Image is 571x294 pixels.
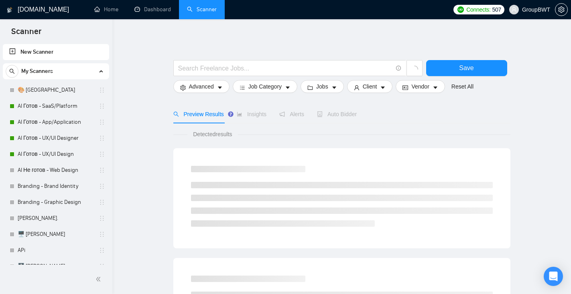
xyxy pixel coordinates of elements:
[94,6,118,13] a: homeHome
[99,87,105,93] span: holder
[301,80,344,93] button: folderJobscaret-down
[555,6,567,13] span: setting
[457,6,464,13] img: upwork-logo.png
[279,111,285,117] span: notification
[18,98,94,114] a: AI Готов - SaaS/Platform
[396,80,445,93] button: idcardVendorcaret-down
[451,82,473,91] a: Reset All
[555,6,568,13] a: setting
[347,80,393,93] button: userClientcaret-down
[173,111,224,117] span: Preview Results
[99,151,105,157] span: holder
[187,130,238,139] span: Detected results
[99,247,105,254] span: holder
[134,6,171,13] a: dashboardDashboard
[240,85,245,91] span: bars
[5,26,48,42] span: Scanner
[99,103,105,109] span: holder
[544,267,563,286] div: Open Intercom Messenger
[99,119,105,125] span: holder
[18,162,94,178] a: AI Не готов - Web Design
[363,82,377,91] span: Client
[285,85,291,91] span: caret-down
[511,7,517,12] span: user
[18,82,94,98] a: 🎨 [GEOGRAPHIC_DATA]
[189,82,214,91] span: Advanced
[411,82,429,91] span: Vendor
[99,231,105,238] span: holder
[317,111,357,117] span: Auto Bidder
[18,178,94,194] a: Branding - Brand Identity
[9,44,103,60] a: New Scanner
[21,63,53,79] span: My Scanners
[6,65,18,78] button: search
[18,130,94,146] a: AI Готов - UX/UI Designer
[217,85,223,91] span: caret-down
[18,114,94,130] a: AI Готов - App/Application
[380,85,386,91] span: caret-down
[555,3,568,16] button: setting
[317,111,323,117] span: robot
[411,66,418,73] span: loading
[99,199,105,205] span: holder
[18,146,94,162] a: AI Готов - UX/UI Design
[99,135,105,141] span: holder
[396,66,401,71] span: info-circle
[316,82,328,91] span: Jobs
[331,85,337,91] span: caret-down
[173,80,230,93] button: settingAdvancedcaret-down
[18,226,94,242] a: 🖥️ [PERSON_NAME]
[466,5,490,14] span: Connects:
[99,263,105,270] span: holder
[237,111,266,117] span: Insights
[237,111,242,117] span: area-chart
[227,111,234,118] div: Tooltip anchor
[18,194,94,210] a: Branding - Graphic Design
[426,60,507,76] button: Save
[99,183,105,189] span: holder
[99,215,105,222] span: holder
[492,5,501,14] span: 507
[7,4,12,16] img: logo
[433,85,438,91] span: caret-down
[18,242,94,258] a: APi
[248,82,282,91] span: Job Category
[173,111,179,117] span: search
[18,258,94,274] a: 🗄️ [PERSON_NAME]
[307,85,313,91] span: folder
[18,210,94,226] a: [PERSON_NAME].
[459,63,473,73] span: Save
[187,6,217,13] a: searchScanner
[178,63,392,73] input: Search Freelance Jobs...
[354,85,360,91] span: user
[96,275,104,283] span: double-left
[99,167,105,173] span: holder
[402,85,408,91] span: idcard
[3,44,109,60] li: New Scanner
[233,80,297,93] button: barsJob Categorycaret-down
[180,85,186,91] span: setting
[279,111,304,117] span: Alerts
[6,68,18,74] span: search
